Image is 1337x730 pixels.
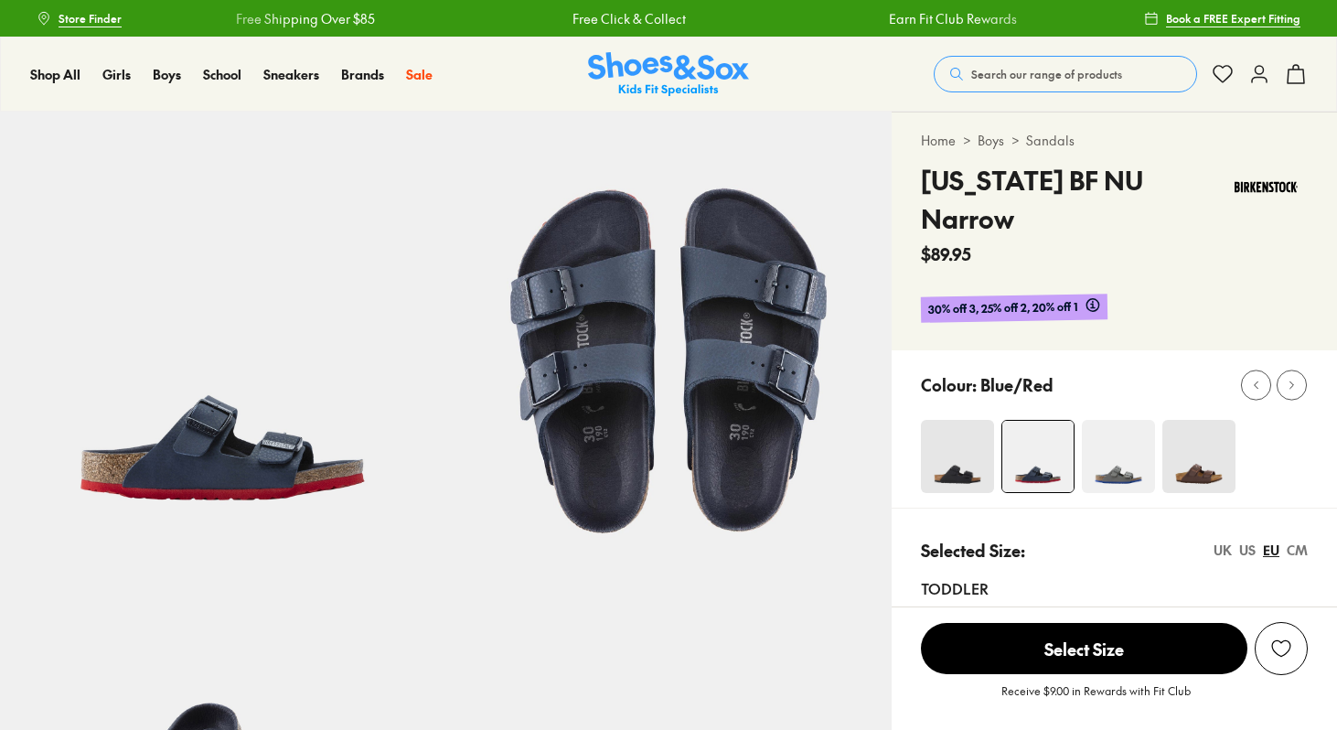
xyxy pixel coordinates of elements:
p: Selected Size: [921,538,1025,563]
h4: [US_STATE] BF NU Narrow [921,161,1225,238]
a: Free Shipping Over $85 [211,9,350,28]
a: Free Click & Collect [548,9,661,28]
p: Blue/Red [980,372,1054,397]
a: Girls [102,65,131,84]
img: 4-549338_1 [1082,420,1155,493]
button: Select Size [921,622,1247,675]
span: Brands [341,65,384,83]
a: Boys [978,131,1004,150]
button: Add to Wishlist [1255,622,1308,675]
a: Store Finder [37,2,122,35]
span: Select Size [921,623,1247,674]
span: School [203,65,241,83]
a: Brands [341,65,384,84]
span: Sneakers [263,65,319,83]
div: Toddler [921,577,1308,599]
span: Girls [102,65,131,83]
div: EU [1263,541,1279,560]
span: Store Finder [59,10,122,27]
a: Sneakers [263,65,319,84]
a: Book a FREE Expert Fitting [1144,2,1300,35]
span: Search our range of products [971,66,1122,82]
p: Colour: [921,372,977,397]
span: 30% off 3, 25% off 2, 20% off 1 [927,297,1077,318]
span: Boys [153,65,181,83]
a: Sale [406,65,433,84]
img: Vendor logo [1225,161,1308,213]
a: School [203,65,241,84]
a: Earn Fit Club Rewards [864,9,992,28]
img: 5_1 [1162,420,1235,493]
img: SNS_Logo_Responsive.svg [588,52,749,97]
p: Receive $9.00 in Rewards with Fit Club [1001,682,1191,715]
div: > > [921,131,1308,150]
span: $89.95 [921,242,971,266]
a: Home [921,131,956,150]
div: CM [1287,541,1308,560]
img: 5-549334_1 [445,112,891,557]
div: UK [1214,541,1232,560]
img: 4-549333_1 [1002,421,1074,492]
a: Sandals [1026,131,1075,150]
button: Search our range of products [934,56,1197,92]
div: US [1239,541,1256,560]
a: Shop All [30,65,80,84]
img: 11_1 [921,420,994,493]
span: Shop All [30,65,80,83]
a: Boys [153,65,181,84]
a: Shoes & Sox [588,52,749,97]
span: Book a FREE Expert Fitting [1166,10,1300,27]
span: Sale [406,65,433,83]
